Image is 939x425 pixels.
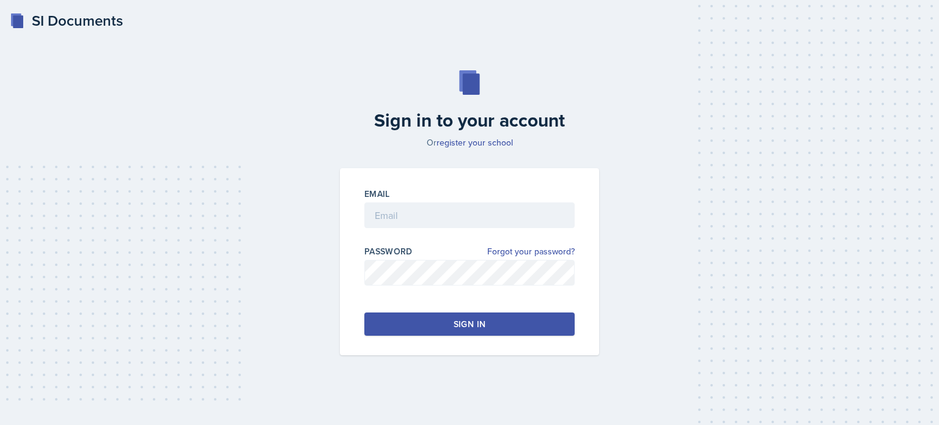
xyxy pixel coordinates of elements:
[487,245,575,258] a: Forgot your password?
[454,318,485,330] div: Sign in
[333,136,606,149] p: Or
[364,188,390,200] label: Email
[333,109,606,131] h2: Sign in to your account
[364,245,413,257] label: Password
[364,312,575,336] button: Sign in
[10,10,123,32] a: SI Documents
[364,202,575,228] input: Email
[436,136,513,149] a: register your school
